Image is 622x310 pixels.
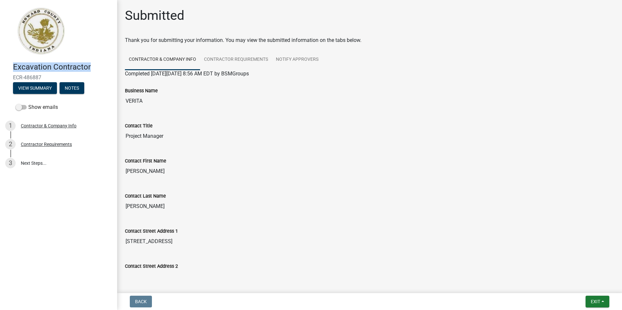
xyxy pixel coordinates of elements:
span: Completed [DATE][DATE] 8:56 AM EDT by BSMGroups [125,71,249,77]
div: Contractor & Company Info [21,123,76,128]
div: Contractor Requirements [21,142,72,147]
span: ECR-486887 [13,74,104,81]
label: Contact First Name [125,159,166,163]
span: Exit [591,299,600,304]
label: Contact Title [125,124,153,128]
img: Howard County, Indiana [13,7,69,56]
a: Notify Approvers [272,49,322,70]
label: Contact Street Address 2 [125,264,178,269]
div: 2 [5,139,16,149]
div: Thank you for submitting your information. You may view the submitted information on the tabs below. [125,36,614,44]
label: Show emails [16,103,58,111]
button: Notes [60,82,84,94]
h4: Excavation Contractor [13,62,112,72]
label: Contact Last Name [125,194,166,199]
button: Exit [586,296,609,307]
div: 1 [5,121,16,131]
wm-modal-confirm: Summary [13,86,57,91]
h1: Submitted [125,8,184,23]
button: Back [130,296,152,307]
span: Back [135,299,147,304]
label: Business Name [125,89,158,93]
a: Contractor Requirements [200,49,272,70]
wm-modal-confirm: Notes [60,86,84,91]
label: Contact Street Address 1 [125,229,178,234]
button: View Summary [13,82,57,94]
a: Contractor & Company Info [125,49,200,70]
div: 3 [5,158,16,168]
